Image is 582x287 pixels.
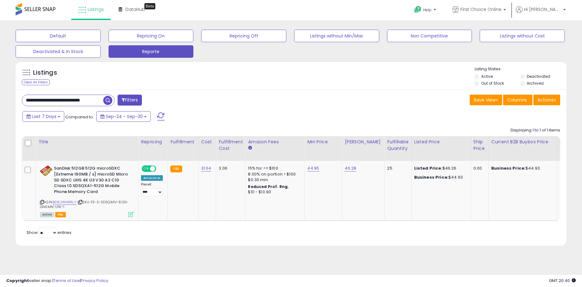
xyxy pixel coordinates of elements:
label: Active [481,74,493,79]
small: Amazon Fees. [248,145,252,151]
div: Amazon AI [141,175,163,181]
div: 25 [387,166,406,171]
div: 50% [560,166,580,171]
label: Archived [527,81,544,86]
a: 31.64 [201,165,211,171]
div: $10 - $10.90 [248,190,300,195]
div: $0.30 min [248,177,300,183]
span: FBA [55,212,66,217]
div: Fulfillment Cost [219,139,243,152]
span: DataHub [125,6,145,12]
button: Actions [533,95,560,105]
div: Amazon Fees [248,139,302,145]
span: All listings currently available for purchase on Amazon [40,212,54,217]
div: Clear All Filters [22,79,50,85]
div: $44.93 [491,166,552,171]
a: B082WNRRLY [53,200,76,205]
button: Listings without Cost [480,30,565,42]
div: 0.00 [473,166,484,171]
div: ASIN: [40,166,133,216]
b: Reduced Prof. Rng. [248,184,289,189]
button: Columns [503,95,532,105]
div: Fulfillment [170,139,196,145]
small: FBA [170,166,182,172]
button: Default [16,30,101,42]
span: Sep-24 - Sep-30 [106,113,143,120]
div: Cost [201,139,214,145]
b: SanDisk 512GB 512G microSDXC [Extreme 160MB / s] microSD Micro SD SDXC UHS 4K U3 V30 A2 C10 Class... [54,166,130,196]
button: Last 7 Days [22,111,64,122]
div: Displaying 1 to 1 of 1 items [511,127,560,133]
div: Fulfillable Quantity [387,139,409,152]
span: Columns [507,97,527,103]
div: 8.00% on portion > $100 [248,171,300,177]
div: Preset: [141,182,163,196]
button: Repricing Off [201,30,286,42]
div: Repricing [141,139,165,145]
a: Hi [PERSON_NAME] [516,6,566,20]
div: Listed Price [414,139,468,145]
a: 46.28 [345,165,356,171]
span: First Choice Online [460,6,502,12]
span: | SKU: FE-S-SDSQXAV-512G-GN6MN-UNI-1 [40,200,129,209]
p: Listing States: [475,66,566,72]
span: Show: entries [27,230,71,235]
div: seller snap | | [6,278,108,284]
span: 2025-10-8 20:40 GMT [549,278,576,284]
div: Min Price [307,139,339,145]
div: 3.06 [219,166,240,171]
span: ON [142,166,150,171]
img: 41RbIO-LzPL._SL40_.jpg [40,166,52,176]
span: Help [423,7,432,12]
div: Tooltip anchor [144,3,155,9]
label: Out of Stock [481,81,504,86]
button: Sep-24 - Sep-30 [96,111,151,122]
button: Non Competitive [387,30,472,42]
strong: Copyright [6,278,29,284]
button: Save View [470,95,502,105]
label: Deactivated [527,74,550,79]
a: Privacy Policy [81,278,108,284]
button: Reporte [109,45,194,58]
span: Hi [PERSON_NAME] [524,6,561,12]
div: Title [38,139,136,145]
button: Listings without Min/Max [294,30,379,42]
i: Get Help [414,6,422,13]
div: $46.26 [414,166,466,171]
span: Compared to: [65,114,94,120]
button: Repricing On [109,30,194,42]
div: Ship Price [473,139,486,152]
b: Listed Price: [414,165,443,171]
a: 44.95 [307,165,319,171]
button: Deactivated & In Stock [16,45,101,58]
div: [PERSON_NAME] [345,139,382,145]
div: $44.93 [414,175,466,180]
span: Listings [88,6,104,12]
span: Last 7 Days [32,113,56,120]
b: Business Price: [491,165,526,171]
span: OFF [155,166,165,171]
button: Filters [118,95,142,106]
b: Business Price: [414,174,449,180]
div: 15% for <= $100 [248,166,300,171]
h5: Listings [33,68,57,77]
a: Help [409,1,442,20]
div: Current B2B Buybox Price [491,139,555,145]
a: Terms of Use [53,278,80,284]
